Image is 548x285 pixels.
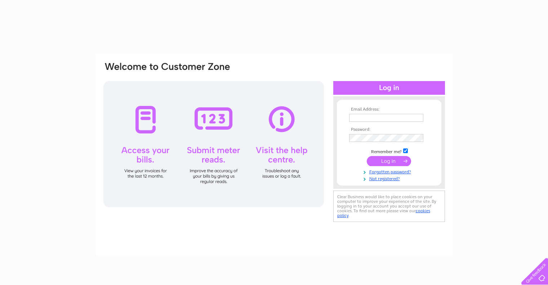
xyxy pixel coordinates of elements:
input: Submit [367,156,411,166]
div: Clear Business would like to place cookies on your computer to improve your experience of the sit... [333,191,445,222]
th: Password: [347,127,431,132]
th: Email Address: [347,107,431,112]
a: cookies policy [337,208,430,218]
a: Not registered? [349,175,431,182]
td: Remember me? [347,147,431,155]
a: Forgotten password? [349,168,431,175]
